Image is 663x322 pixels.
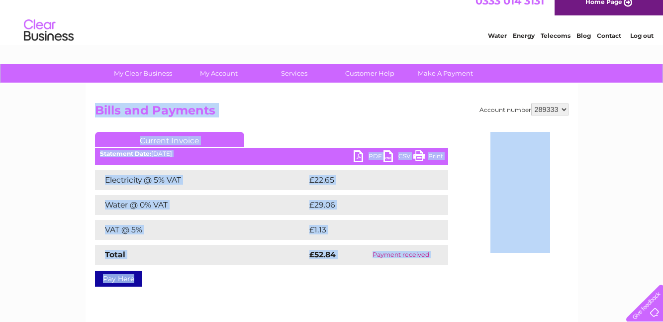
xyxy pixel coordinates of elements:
[488,42,507,50] a: Water
[178,64,260,83] a: My Account
[309,250,336,259] strong: £52.84
[102,64,184,83] a: My Clear Business
[105,250,125,259] strong: Total
[95,220,307,240] td: VAT @ 5%
[413,150,443,165] a: Print
[307,195,429,215] td: £29.06
[95,170,307,190] td: Electricity @ 5% VAT
[541,42,570,50] a: Telecoms
[576,42,591,50] a: Blog
[95,195,307,215] td: Water @ 0% VAT
[253,64,335,83] a: Services
[479,104,568,115] div: Account number
[354,150,383,165] a: PDF
[307,170,428,190] td: £22.65
[630,42,654,50] a: Log out
[404,64,486,83] a: Make A Payment
[100,150,151,157] b: Statement Date:
[307,220,422,240] td: £1.13
[23,26,74,56] img: logo.png
[513,42,535,50] a: Energy
[354,245,448,265] td: Payment received
[329,64,411,83] a: Customer Help
[97,5,567,48] div: Clear Business is a trading name of Verastar Limited (registered in [GEOGRAPHIC_DATA] No. 3667643...
[95,104,568,122] h2: Bills and Payments
[95,132,244,147] a: Current Invoice
[95,271,142,287] a: Pay Here
[475,5,544,17] a: 0333 014 3131
[95,150,448,157] div: [DATE]
[597,42,621,50] a: Contact
[383,150,413,165] a: CSV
